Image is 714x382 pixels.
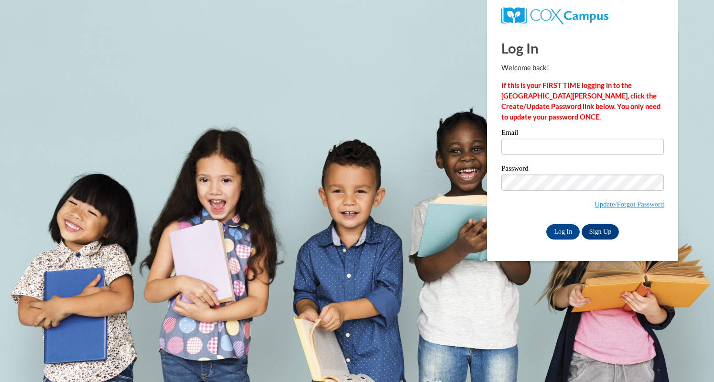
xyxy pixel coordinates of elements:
[501,165,664,175] label: Password
[501,7,608,24] img: COX Campus
[501,129,664,139] label: Email
[595,200,664,208] a: Update/Forgot Password
[501,11,608,19] a: COX Campus
[501,81,660,121] strong: If this is your FIRST TIME logging in to the [GEOGRAPHIC_DATA][PERSON_NAME], click the Create/Upd...
[582,224,619,240] a: Sign Up
[501,63,664,73] p: Welcome back!
[546,224,580,240] input: Log In
[501,38,664,58] h1: Log In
